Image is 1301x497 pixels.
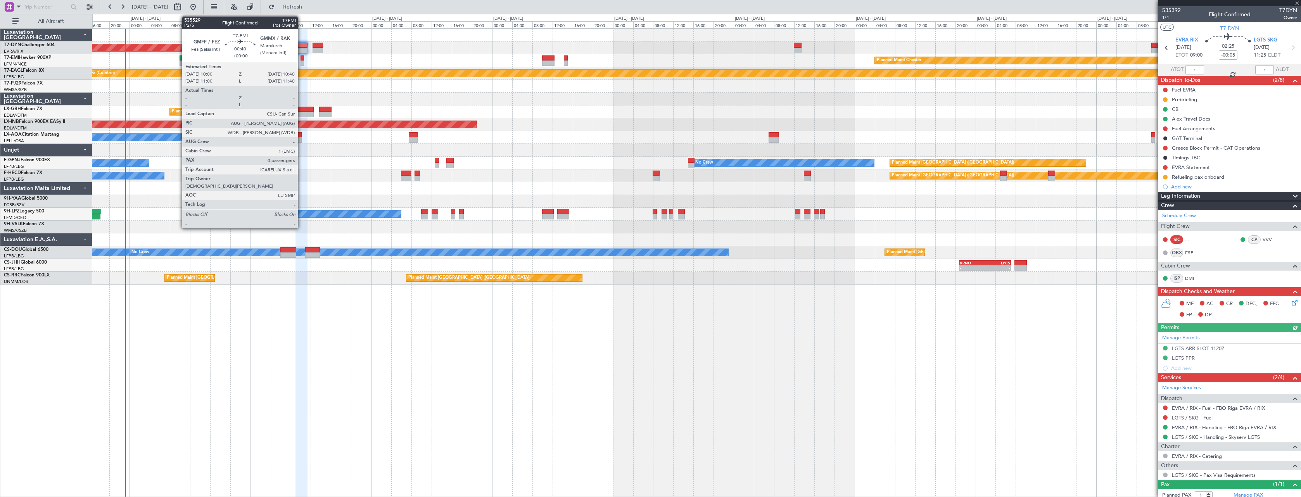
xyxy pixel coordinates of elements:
[243,176,269,181] div: -
[1172,164,1210,171] div: EVRA Statement
[1162,6,1181,14] span: 535392
[252,16,282,22] div: [DATE] - [DATE]
[4,107,42,111] a: LX-GBHFalcon 7X
[4,171,21,175] span: F-HECD
[1036,21,1056,28] div: 12:00
[150,21,170,28] div: 04:00
[4,176,24,182] a: LFPB/LBG
[995,21,1016,28] div: 04:00
[1185,275,1203,282] a: DMI
[613,21,633,28] div: 00:00
[875,21,895,28] div: 04:00
[892,157,1014,169] div: Planned Maint [GEOGRAPHIC_DATA] ([GEOGRAPHIC_DATA])
[1190,52,1203,59] span: 09:00
[1162,212,1196,220] a: Schedule Crew
[4,273,50,278] a: CS-RRCFalcon 900LX
[532,21,553,28] div: 08:00
[4,209,44,214] a: 9H-LPZLegacy 500
[856,16,886,22] div: [DATE] - [DATE]
[1161,373,1181,382] span: Services
[4,48,23,54] a: EVRA/RIX
[1279,6,1297,14] span: T7DYN
[4,61,27,67] a: LFMN/NCE
[814,21,835,28] div: 16:00
[1137,21,1157,28] div: 08:00
[1226,300,1233,308] span: CR
[1171,183,1297,190] div: Add new
[960,261,985,265] div: KRNO
[1254,44,1270,52] span: [DATE]
[4,43,21,47] span: T7-DYN
[4,196,21,201] span: 9H-YAA
[172,106,258,117] div: Planned Maint Nice ([GEOGRAPHIC_DATA])
[877,55,921,66] div: Planned Maint Chester
[714,21,734,28] div: 20:00
[673,21,693,28] div: 12:00
[1170,274,1183,283] div: ISP
[24,1,68,13] input: Trip Number
[695,157,713,169] div: No Crew
[633,21,653,28] div: 04:00
[4,132,22,137] span: LX-AOA
[985,261,1010,265] div: LPCS
[4,55,19,60] span: T7-EMI
[210,21,230,28] div: 16:00
[432,21,452,28] div: 12:00
[1172,424,1276,431] a: EVRA / RIX - Handling - FBO Riga EVRA / RIX
[452,21,472,28] div: 16:00
[311,21,331,28] div: 12:00
[1161,192,1200,201] span: Leg Information
[271,21,291,28] div: 04:00
[89,21,109,28] div: 16:00
[1273,76,1284,84] span: (2/8)
[1161,480,1170,489] span: Pax
[1172,135,1202,142] div: GAT Terminal
[1246,300,1257,308] span: DFC,
[1175,36,1198,44] span: EVRA RIX
[1172,472,1256,478] a: LGTS / SKG - Pax Visa Requirements
[269,176,294,181] div: -
[593,21,613,28] div: 20:00
[1205,311,1212,319] span: DP
[1161,442,1180,451] span: Charter
[1268,52,1280,59] span: ELDT
[4,222,44,226] a: 9H-VSLKFalcon 7X
[1175,44,1191,52] span: [DATE]
[1279,14,1297,21] span: Owner
[1172,174,1224,180] div: Refueling pax onboard
[1273,373,1284,381] span: (2/4)
[887,247,1009,258] div: Planned Maint [GEOGRAPHIC_DATA] ([GEOGRAPHIC_DATA])
[1185,236,1203,243] div: - -
[1172,106,1178,112] div: CB
[553,21,573,28] div: 12:00
[4,55,51,60] a: T7-EMIHawker 900XP
[20,19,82,24] span: All Aircraft
[1161,262,1190,271] span: Cabin Crew
[614,16,644,22] div: [DATE] - [DATE]
[4,119,65,124] a: LX-INBFalcon 900EX EASy II
[4,87,27,93] a: WMSA/SZB
[167,272,289,284] div: Planned Maint [GEOGRAPHIC_DATA] ([GEOGRAPHIC_DATA])
[1056,21,1076,28] div: 16:00
[492,21,512,28] div: 00:00
[472,21,492,28] div: 20:00
[4,196,48,201] a: 9H-YAAGlobal 5000
[1273,480,1284,488] span: (1/1)
[835,21,855,28] div: 20:00
[4,279,28,285] a: DNMM/LOS
[1263,236,1280,243] a: VVV
[4,266,24,272] a: LFPB/LBG
[1172,414,1213,421] a: LGTS / SKG - Fuel
[985,266,1010,270] div: -
[1076,21,1096,28] div: 20:00
[1186,300,1194,308] span: MF
[1161,201,1174,210] span: Crew
[4,222,23,226] span: 9H-VSLK
[4,68,23,73] span: T7-EAGL
[1172,86,1196,93] div: Fuel EVRA
[4,125,27,131] a: EDLW/DTM
[4,138,24,144] a: LELL/QSA
[243,171,269,176] div: SBBR
[1096,21,1116,28] div: 00:00
[132,3,168,10] span: [DATE] - [DATE]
